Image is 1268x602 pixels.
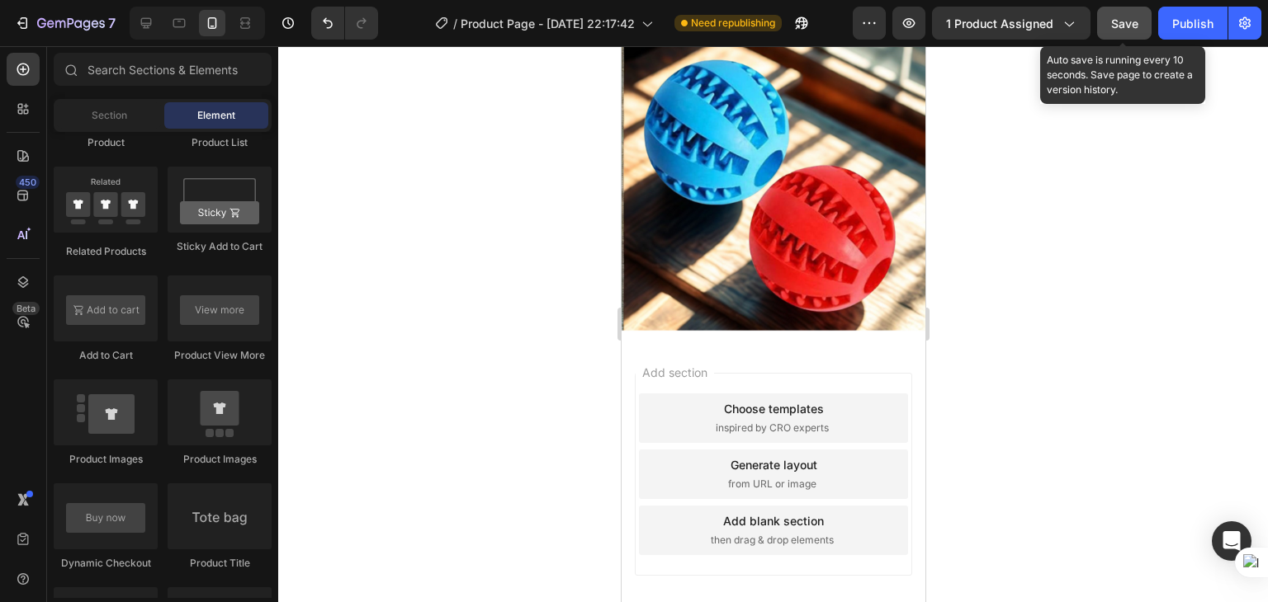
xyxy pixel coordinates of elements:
div: Open Intercom Messenger [1212,521,1251,561]
div: Dynamic Checkout [54,556,158,571]
span: / [453,15,457,32]
div: Product Images [54,452,158,467]
div: Product [54,135,158,150]
div: Sticky Add to Cart [168,239,272,254]
div: Add to Cart [54,348,158,363]
button: 1 product assigned [932,7,1091,40]
button: Save [1097,7,1152,40]
iframe: Design area [622,46,925,602]
div: Product Images [168,452,272,467]
div: Publish [1172,15,1214,32]
div: Product List [168,135,272,150]
span: Need republishing [691,16,775,31]
div: Product View More [168,348,272,363]
div: 450 [16,176,40,189]
span: 1 product assigned [946,15,1053,32]
button: 7 [7,7,123,40]
span: Element [197,108,235,123]
div: Beta [12,302,40,315]
span: Save [1111,16,1138,31]
div: Product Title [168,556,272,571]
input: Search Sections & Elements [54,53,272,86]
button: Publish [1158,7,1228,40]
p: 7 [108,13,116,33]
span: Section [92,108,127,123]
div: Undo/Redo [311,7,378,40]
div: Related Products [54,244,158,259]
span: Product Page - [DATE] 22:17:42 [461,15,635,32]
